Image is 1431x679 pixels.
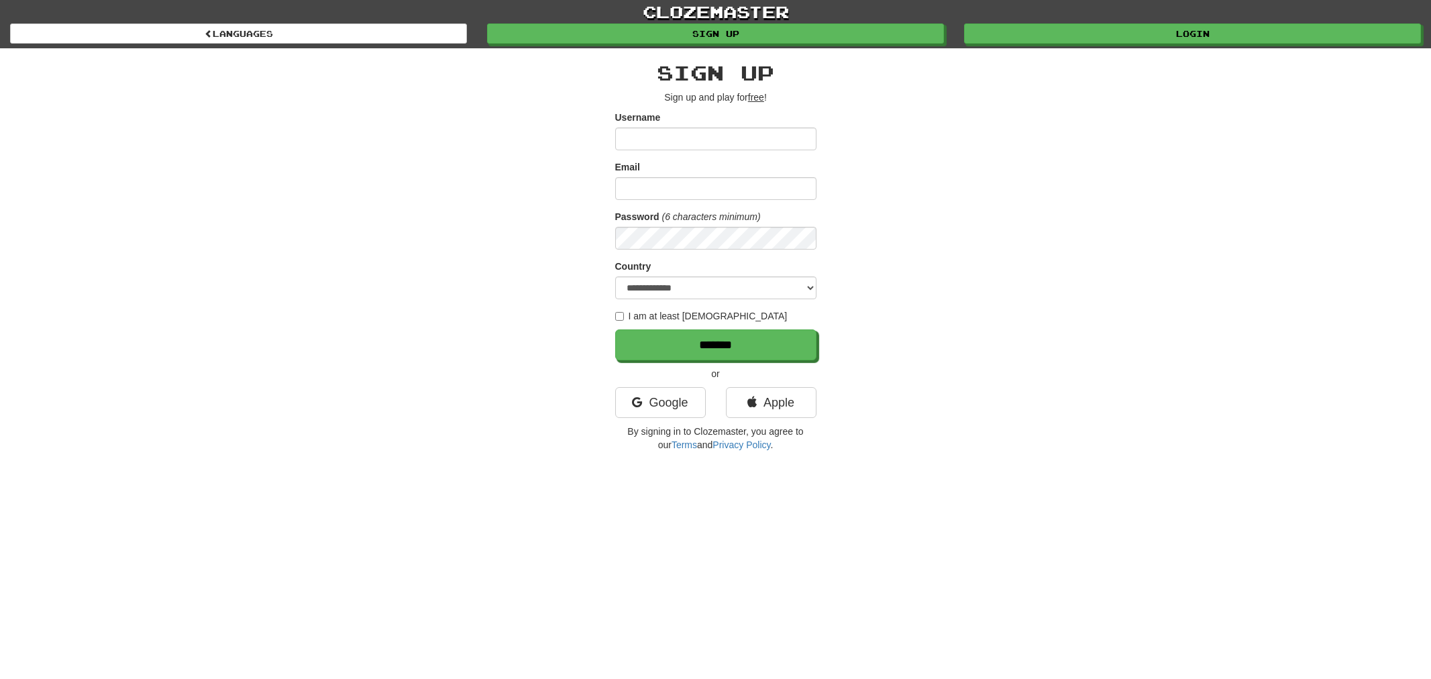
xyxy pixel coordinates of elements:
[615,260,651,273] label: Country
[615,111,661,124] label: Username
[712,439,770,450] a: Privacy Policy
[615,62,816,84] h2: Sign up
[615,210,659,223] label: Password
[615,160,640,174] label: Email
[615,309,788,323] label: I am at least [DEMOGRAPHIC_DATA]
[615,312,624,321] input: I am at least [DEMOGRAPHIC_DATA]
[748,92,764,103] u: free
[487,23,944,44] a: Sign up
[964,23,1421,44] a: Login
[615,367,816,380] p: or
[726,387,816,418] a: Apple
[662,211,761,222] em: (6 characters minimum)
[615,387,706,418] a: Google
[615,425,816,452] p: By signing in to Clozemaster, you agree to our and .
[615,91,816,104] p: Sign up and play for !
[672,439,697,450] a: Terms
[10,23,467,44] a: Languages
